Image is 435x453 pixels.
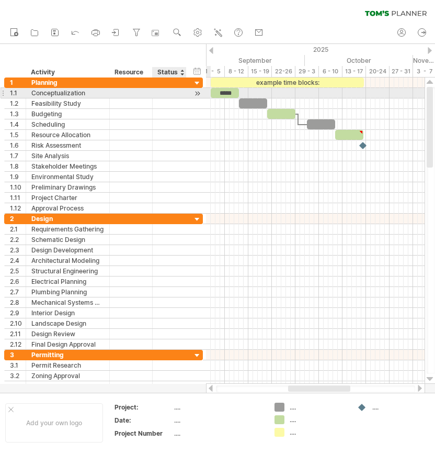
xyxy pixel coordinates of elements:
[10,109,26,119] div: 1.3
[10,266,26,276] div: 2.5
[390,66,413,77] div: 27 - 31
[31,329,104,339] div: Design Review
[31,119,104,129] div: Scheduling
[290,403,347,412] div: ....
[225,66,248,77] div: 8 - 12
[31,360,104,370] div: Permit Research
[10,140,26,150] div: 1.6
[10,350,26,360] div: 3
[31,318,104,328] div: Landscape Design
[174,403,262,412] div: ....
[290,415,347,424] div: ....
[10,235,26,245] div: 2.2
[295,66,319,77] div: 29 - 3
[248,66,272,77] div: 15 - 19
[31,339,104,349] div: Final Design Approval
[31,381,104,391] div: Building Permit Application
[31,371,104,381] div: Zoning Approval
[31,140,104,150] div: Risk Assessment
[10,161,26,171] div: 1.8
[31,172,104,182] div: Environmental Study
[319,66,342,77] div: 6 - 10
[31,287,104,297] div: Plumbing Planning
[10,224,26,234] div: 2.1
[10,308,26,318] div: 2.9
[10,182,26,192] div: 1.10
[31,224,104,234] div: Requirements Gathering
[10,214,26,224] div: 2
[10,339,26,349] div: 2.12
[201,66,225,77] div: 1 - 5
[115,429,172,438] div: Project Number
[10,360,26,370] div: 3.1
[305,55,413,66] div: October 2025
[10,256,26,266] div: 2.4
[10,88,26,98] div: 1.1
[10,78,26,87] div: 1
[31,203,104,213] div: Approval Process
[10,381,26,391] div: 3.3
[10,277,26,286] div: 2.6
[31,78,104,87] div: Planning
[201,55,305,66] div: September 2025
[31,98,104,108] div: Feasibility Study
[31,277,104,286] div: Electrical Planning
[192,88,202,99] div: scroll to activity
[31,182,104,192] div: Preliminary Drawings
[10,287,26,297] div: 2.7
[31,67,104,78] div: Activity
[31,297,104,307] div: Mechanical Systems Design
[290,428,347,437] div: ....
[10,371,26,381] div: 3.2
[211,78,364,87] div: example time blocks:
[157,67,180,78] div: Status
[10,172,26,182] div: 1.9
[10,245,26,255] div: 2.3
[10,203,26,213] div: 1.12
[31,193,104,203] div: Project Charter
[10,98,26,108] div: 1.2
[115,67,146,78] div: Resource
[31,235,104,245] div: Schematic Design
[31,350,104,360] div: Permitting
[31,88,104,98] div: Conceptualization
[10,130,26,140] div: 1.5
[10,151,26,161] div: 1.7
[342,66,366,77] div: 13 - 17
[10,329,26,339] div: 2.11
[272,66,295,77] div: 22-26
[372,403,429,412] div: ....
[10,297,26,307] div: 2.8
[5,403,103,443] div: Add your own logo
[31,245,104,255] div: Design Development
[31,109,104,119] div: Budgeting
[10,318,26,328] div: 2.10
[174,416,262,425] div: ....
[366,66,390,77] div: 20-24
[115,416,172,425] div: Date:
[31,130,104,140] div: Resource Allocation
[115,403,172,412] div: Project:
[10,193,26,203] div: 1.11
[31,256,104,266] div: Architectural Modeling
[31,266,104,276] div: Structural Engineering
[31,161,104,171] div: Stakeholder Meetings
[31,151,104,161] div: Site Analysis
[174,429,262,438] div: ....
[31,214,104,224] div: Design
[10,119,26,129] div: 1.4
[31,308,104,318] div: Interior Design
